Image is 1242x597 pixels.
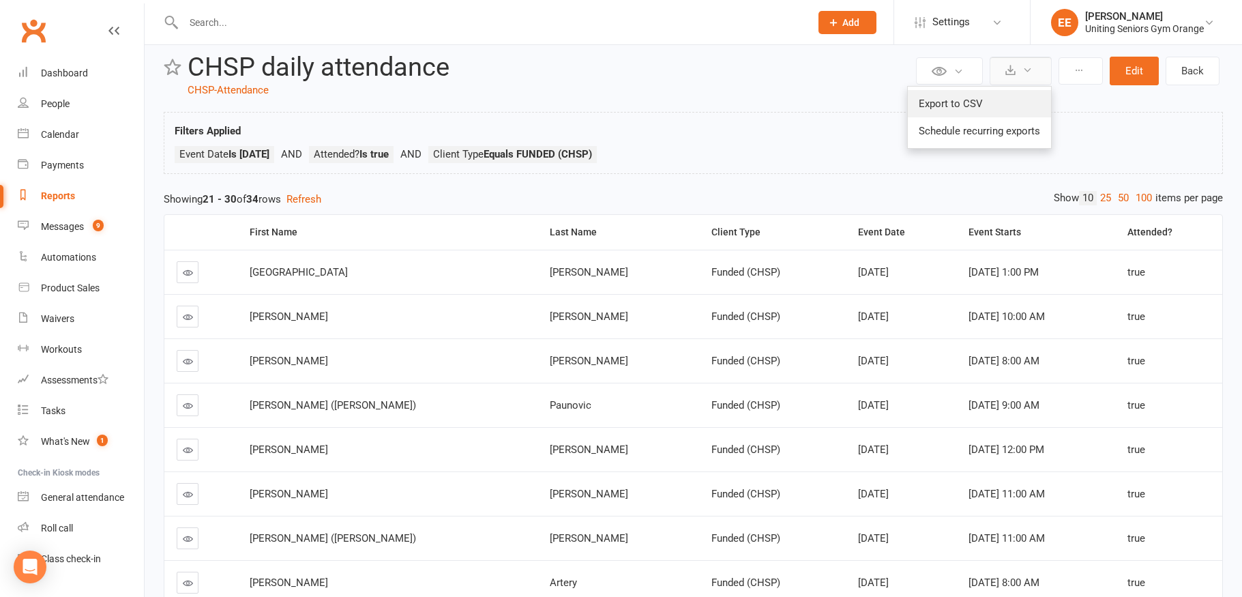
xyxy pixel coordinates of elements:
div: Dashboard [41,68,88,78]
span: Funded (CHSP) [711,266,780,278]
div: Event Date [858,227,945,237]
div: Assessments [41,375,108,385]
span: Funded (CHSP) [711,355,780,367]
span: Artery [550,577,577,589]
span: [GEOGRAPHIC_DATA] [250,266,348,278]
span: [DATE] 8:00 AM [969,577,1039,589]
span: Funded (CHSP) [711,577,780,589]
span: true [1127,488,1145,500]
a: Class kiosk mode [18,544,144,574]
a: Back [1166,57,1219,85]
div: What's New [41,436,90,447]
span: [DATE] 11:00 AM [969,488,1045,500]
span: [PERSON_NAME] [550,488,628,500]
span: Attended? [314,148,389,160]
div: Automations [41,252,96,263]
span: [DATE] 12:00 PM [969,443,1044,456]
span: Paunovic [550,399,591,411]
div: First Name [250,227,527,237]
div: Messages [41,221,84,232]
button: Add [818,11,876,34]
a: Calendar [18,119,144,150]
span: [PERSON_NAME] [550,355,628,367]
a: Reports [18,181,144,212]
a: Export to CSV [908,90,1051,117]
a: 100 [1132,191,1155,205]
button: Refresh [286,191,321,207]
span: Add [842,17,859,28]
div: EE [1051,9,1078,36]
a: Schedule recurring exports [908,117,1051,145]
h2: CHSP daily attendance [188,53,913,82]
span: [DATE] [858,399,889,411]
div: Roll call [41,523,73,534]
div: Show items per page [1054,191,1223,205]
div: Calendar [41,129,79,140]
span: [PERSON_NAME] [550,266,628,278]
div: Workouts [41,344,82,355]
div: Showing of rows [164,191,1223,207]
span: Funded (CHSP) [711,399,780,411]
div: Last Name [550,227,688,237]
div: Reports [41,190,75,201]
span: [DATE] 8:00 AM [969,355,1039,367]
span: [DATE] 9:00 AM [969,399,1039,411]
strong: Filters Applied [175,125,241,137]
span: Funded (CHSP) [711,443,780,456]
div: Waivers [41,313,74,324]
span: Settings [932,7,970,38]
strong: 21 - 30 [203,193,237,205]
div: Uniting Seniors Gym Orange [1085,23,1204,35]
button: Edit [1110,57,1159,85]
div: Event Starts [969,227,1104,237]
strong: Is [DATE] [228,148,269,160]
div: Payments [41,160,84,171]
span: [PERSON_NAME] [250,443,328,456]
span: [PERSON_NAME] [250,488,328,500]
a: What's New1 [18,426,144,457]
span: [PERSON_NAME] [550,443,628,456]
div: Open Intercom Messenger [14,551,46,583]
span: Event Date [179,148,269,160]
a: Dashboard [18,58,144,89]
a: Workouts [18,334,144,365]
a: 10 [1079,191,1097,205]
span: [DATE] [858,577,889,589]
span: Funded (CHSP) [711,310,780,323]
a: Clubworx [16,14,50,48]
span: [DATE] 10:00 AM [969,310,1045,323]
div: General attendance [41,492,124,503]
div: [PERSON_NAME] [1085,10,1204,23]
span: true [1127,355,1145,367]
a: Payments [18,150,144,181]
a: General attendance kiosk mode [18,482,144,513]
span: [DATE] 11:00 AM [969,532,1045,544]
span: 9 [93,220,104,231]
a: Waivers [18,304,144,334]
div: Tasks [41,405,65,416]
a: 50 [1114,191,1132,205]
a: Product Sales [18,273,144,304]
input: Search... [179,13,801,32]
span: [PERSON_NAME] [250,310,328,323]
div: Client Type [711,227,835,237]
strong: Equals FUNDED (CHSP) [484,148,592,160]
span: [DATE] [858,310,889,323]
span: [DATE] [858,355,889,367]
span: Client Type [433,148,592,160]
strong: 34 [246,193,258,205]
span: [PERSON_NAME] [550,310,628,323]
span: [PERSON_NAME] ([PERSON_NAME]) [250,532,416,544]
span: [DATE] [858,488,889,500]
span: true [1127,532,1145,544]
a: Messages 9 [18,212,144,242]
span: [PERSON_NAME] [250,577,328,589]
span: 1 [97,435,108,446]
span: true [1127,443,1145,456]
a: People [18,89,144,119]
a: CHSP-Attendance [188,84,269,96]
span: [DATE] [858,443,889,456]
span: true [1127,399,1145,411]
span: [PERSON_NAME] [250,355,328,367]
a: 25 [1097,191,1114,205]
